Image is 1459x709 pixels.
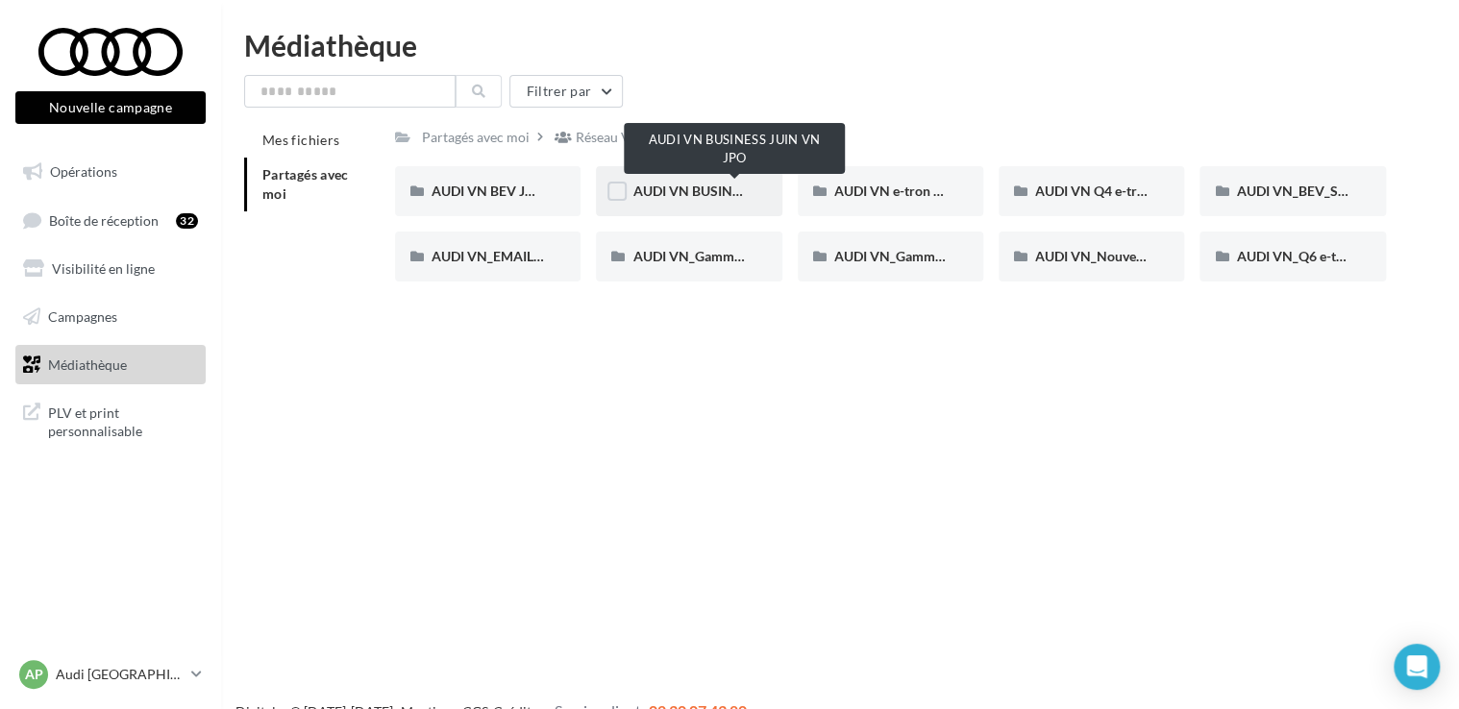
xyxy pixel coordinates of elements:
[509,75,623,108] button: Filtrer par
[12,392,210,449] a: PLV et print personnalisable
[1035,248,1211,264] span: AUDI VN_Nouvelle A6 e-tron
[48,308,117,325] span: Campagnes
[834,248,1003,264] span: AUDI VN_Gamme Q8 e-tron
[48,400,198,441] span: PLV et print personnalisable
[12,249,210,289] a: Visibilité en ligne
[12,297,210,337] a: Campagnes
[632,248,840,264] span: AUDI VN_Gamme 100% électrique
[12,152,210,192] a: Opérations
[262,132,339,148] span: Mes fichiers
[1236,183,1406,199] span: AUDI VN_BEV_SEPTEMBRE
[25,665,43,684] span: AP
[52,260,155,277] span: Visibilité en ligne
[834,183,951,199] span: AUDI VN e-tron GT
[1236,248,1356,264] span: AUDI VN_Q6 e-tron
[624,123,845,174] div: AUDI VN BUSINESS JUIN VN JPO
[15,91,206,124] button: Nouvelle campagne
[432,248,633,264] span: AUDI VN_EMAILS COMMANDES
[15,656,206,693] a: AP Audi [GEOGRAPHIC_DATA] 16
[12,345,210,385] a: Médiathèque
[176,213,198,229] div: 32
[49,211,159,228] span: Boîte de réception
[576,128,684,147] div: Réseau VGF AUDI
[48,355,127,372] span: Médiathèque
[50,163,117,180] span: Opérations
[244,31,1436,60] div: Médiathèque
[262,166,349,202] span: Partagés avec moi
[12,200,210,241] a: Boîte de réception32
[632,183,838,199] span: AUDI VN BUSINESS JUIN VN JPO
[1394,644,1440,690] div: Open Intercom Messenger
[56,665,184,684] p: Audi [GEOGRAPHIC_DATA] 16
[1035,183,1214,199] span: AUDI VN Q4 e-tron sans offre
[422,128,530,147] div: Partagés avec moi
[432,183,549,199] span: AUDI VN BEV JUIN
